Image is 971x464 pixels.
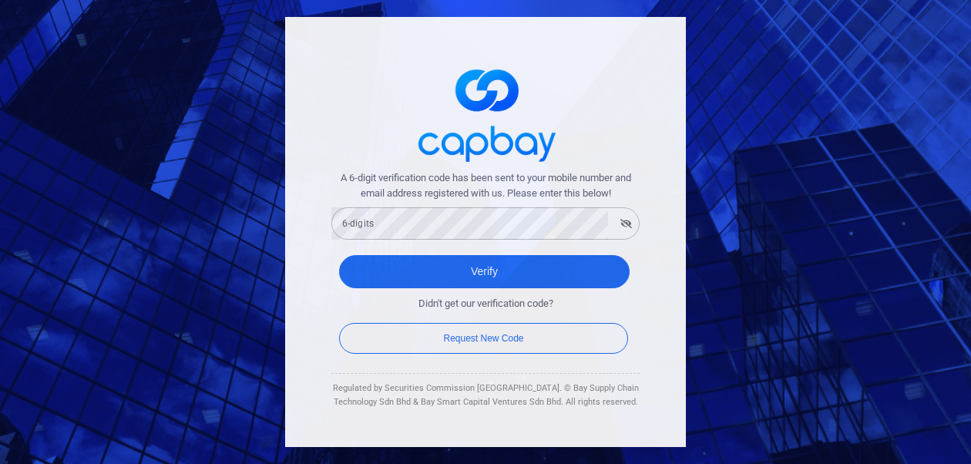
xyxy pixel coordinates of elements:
span: A 6-digit verification code has been sent to your mobile number and email address registered with... [331,170,640,203]
button: Verify [339,255,630,288]
span: Didn't get our verification code? [418,296,553,312]
div: Regulated by Securities Commission [GEOGRAPHIC_DATA]. © Bay Supply Chain Technology Sdn Bhd & Bay... [331,382,640,409]
img: logo [408,55,563,170]
button: Request New Code [339,323,628,354]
